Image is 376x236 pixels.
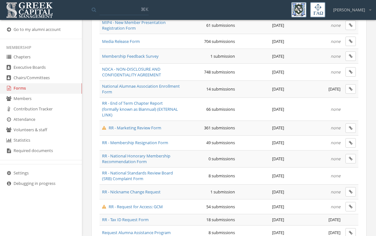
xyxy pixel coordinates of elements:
a: Media Release Form [102,38,140,44]
span: ⌘K [141,6,148,12]
span: 8 submissions [208,173,235,179]
span: 1 submission [210,189,235,195]
a: RR - Tax ID Request Form [102,217,149,222]
em: none [331,125,340,131]
td: [DATE] [237,150,287,167]
a: RR - National Honorary Membership Recommendation Form [102,153,170,165]
div: [PERSON_NAME] [329,2,371,13]
em: none [331,106,340,112]
a: Membership Feedback Survey [102,53,159,59]
a: Request Alumna Assistance Program [102,230,171,235]
span: 361 submissions [204,125,235,131]
em: none [331,189,340,195]
span: 54 submissions [206,204,235,209]
a: RR - Marketing Review Form [102,125,161,131]
em: none [331,53,340,59]
a: NDCA - NON-DISCLOSURE AND CONFIDENTIALITY AGREEMENT [102,66,161,78]
td: [DATE] [237,34,287,49]
span: 49 submissions [206,140,235,145]
span: 66 submissions [206,106,235,112]
a: RR - Membership Resignation Form [102,140,168,145]
td: [DATE] [237,121,287,135]
a: RR - End of Term Chapter Report (formally known as Biannual) (EXTERNAL LINK) [102,100,178,118]
em: none [331,38,340,44]
span: 0 submissions [208,156,235,162]
span: 1 submission [210,53,235,59]
span: 61 submissions [206,22,235,28]
td: [DATE] [237,214,287,225]
a: RR - Request for Access: GCM [102,204,163,209]
span: 704 submissions [204,38,235,44]
span: 748 submissions [204,69,235,75]
td: [DATE] [237,98,287,121]
em: none [331,140,340,145]
a: RR - Nickname Change Request [102,189,161,195]
a: MIP4 - New Member Presentation Registration Form [102,20,166,31]
td: [DATE] [237,80,287,97]
em: none [331,156,340,162]
em: none [331,204,340,209]
span: 8 submissions [208,230,235,235]
span: [PERSON_NAME] [333,7,365,13]
a: National Alumnae Association Enrollment Form [102,83,180,95]
td: [DATE] [237,184,287,199]
td: [DATE] [287,214,343,225]
em: none [331,22,340,28]
span: 18 submissions [206,217,235,222]
em: none [331,69,340,75]
td: [DATE] [237,63,287,80]
td: [DATE] [237,167,287,184]
td: [DATE] [237,199,287,214]
td: [DATE] [287,80,343,97]
span: 14 submissions [206,86,235,92]
td: [DATE] [237,135,287,150]
em: none [331,173,340,179]
a: RR - National Standards Review Board (SRB) Complaint Form [102,170,173,182]
td: [DATE] [237,17,287,34]
td: [DATE] [237,49,287,63]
